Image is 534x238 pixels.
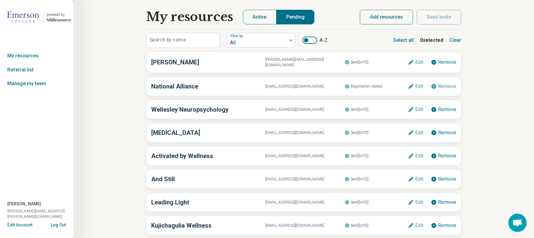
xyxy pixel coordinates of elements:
[265,57,344,68] span: [PERSON_NAME][EMAIL_ADDRESS][DOMAIN_NAME]
[146,10,233,24] h1: My resources
[302,37,327,44] label: A-Z
[2,10,71,24] a: Emerson Collegepowered by
[438,60,456,65] span: Remove
[243,10,276,24] button: Active
[415,223,423,228] span: Edit
[408,83,423,89] button: Edit
[345,198,408,206] span: Sent [DATE]
[345,129,408,137] span: Sent [DATE]
[360,10,413,24] button: Add resources
[431,130,456,136] button: Remove
[415,177,423,182] span: Edit
[408,130,423,136] button: Edit
[431,199,456,205] button: Remove
[230,34,244,38] label: Filter by
[438,177,456,182] span: Remove
[151,175,265,184] h3: And Still
[151,128,265,137] h3: [MEDICAL_DATA]
[265,200,344,205] span: [EMAIL_ADDRESS][DOMAIN_NAME]
[408,153,423,159] button: Edit
[265,176,344,182] span: [EMAIL_ADDRESS][DOMAIN_NAME]
[415,84,423,89] span: Edit
[151,82,265,91] h3: National Alliance
[438,84,456,89] span: Remove
[415,200,423,205] span: Edit
[408,176,423,182] button: Edit
[415,130,423,135] span: Edit
[415,107,423,112] span: Edit
[345,152,408,160] span: Sent [DATE]
[408,199,423,205] button: Edit
[508,214,527,232] div: Open chat
[415,60,423,65] span: Edit
[265,130,344,135] span: [EMAIL_ADDRESS][DOMAIN_NAME]
[415,153,423,158] span: Edit
[265,153,344,159] span: [EMAIL_ADDRESS][DOMAIN_NAME]
[393,33,414,48] button: Select all
[151,105,265,114] h3: Wellesley Neuropsychology
[265,107,344,112] span: [EMAIL_ADDRESS][DOMAIN_NAME]
[51,222,66,227] button: Log Out
[449,33,462,48] button: Clear
[345,58,408,66] span: Sent [DATE]
[345,175,408,183] span: Sent [DATE]
[265,84,344,89] span: [EMAIL_ADDRESS][DOMAIN_NAME]
[7,222,32,228] button: Edit Account
[345,106,408,114] span: Sent [DATE]
[151,58,265,67] h3: [PERSON_NAME]
[408,59,423,65] button: Edit
[408,222,423,229] button: Edit
[438,223,456,228] span: Remove
[417,10,461,24] button: Send invite
[151,221,265,230] h3: Kujichagulia Wellness
[438,130,456,135] span: Remove
[438,153,456,158] span: Remove
[265,223,344,228] span: [EMAIL_ADDRESS][DOMAIN_NAME]
[431,59,456,65] button: Remove
[431,83,456,89] button: Remove
[150,38,186,42] label: Search by name
[151,151,265,160] h3: Activated by Wellness
[431,222,456,229] button: Remove
[47,12,71,17] div: powered by
[7,201,41,207] span: [PERSON_NAME]
[151,198,265,207] h3: Leading Light
[431,176,456,182] button: Remove
[345,82,408,90] span: Registration started
[7,10,39,24] img: Emerson College
[7,208,73,219] span: [PERSON_NAME][EMAIL_ADDRESS][PERSON_NAME][DOMAIN_NAME]
[345,222,408,229] span: Sent [DATE]
[408,106,423,113] button: Edit
[431,153,456,159] button: Remove
[438,200,456,205] span: Remove
[431,106,456,113] button: Remove
[276,10,315,24] button: Pending
[438,107,456,112] span: Remove
[420,37,443,44] b: 0 selected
